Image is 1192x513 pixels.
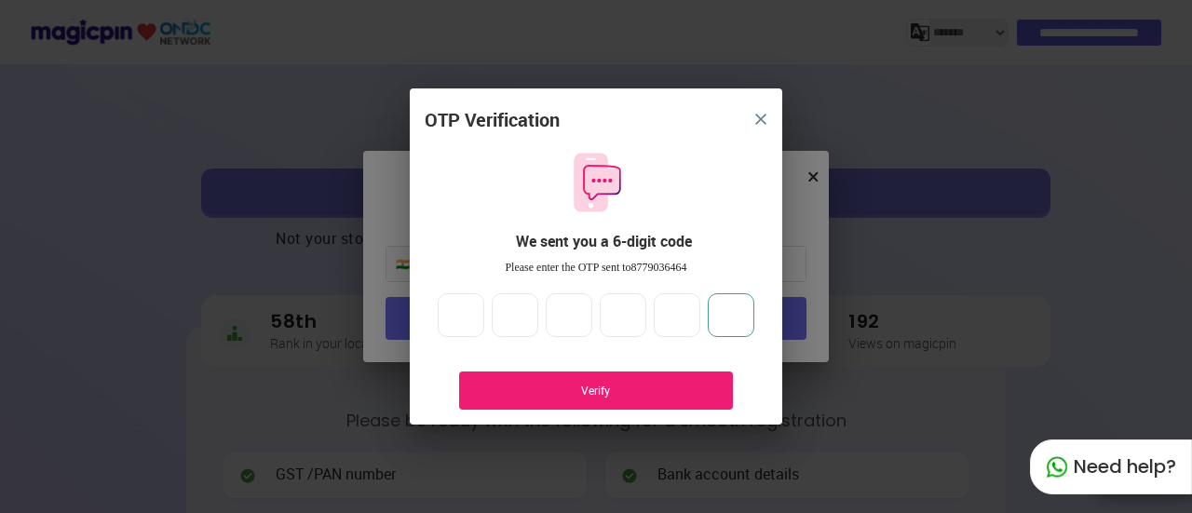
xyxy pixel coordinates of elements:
div: Need help? [1030,439,1192,494]
img: 8zTxi7IzMsfkYqyYgBgfvSHvmzQA9juT1O3mhMgBDT8p5s20zMZ2JbefE1IEBlkXHwa7wAFxGwdILBLhkAAAAASUVORK5CYII= [755,114,766,125]
img: otpMessageIcon.11fa9bf9.svg [564,151,628,214]
div: OTP Verification [425,107,560,134]
div: Please enter the OTP sent to 8779036464 [425,260,767,276]
img: whatapp_green.7240e66a.svg [1046,456,1068,479]
div: We sent you a 6-digit code [440,231,767,252]
button: close [744,102,778,136]
div: Verify [487,383,705,398]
